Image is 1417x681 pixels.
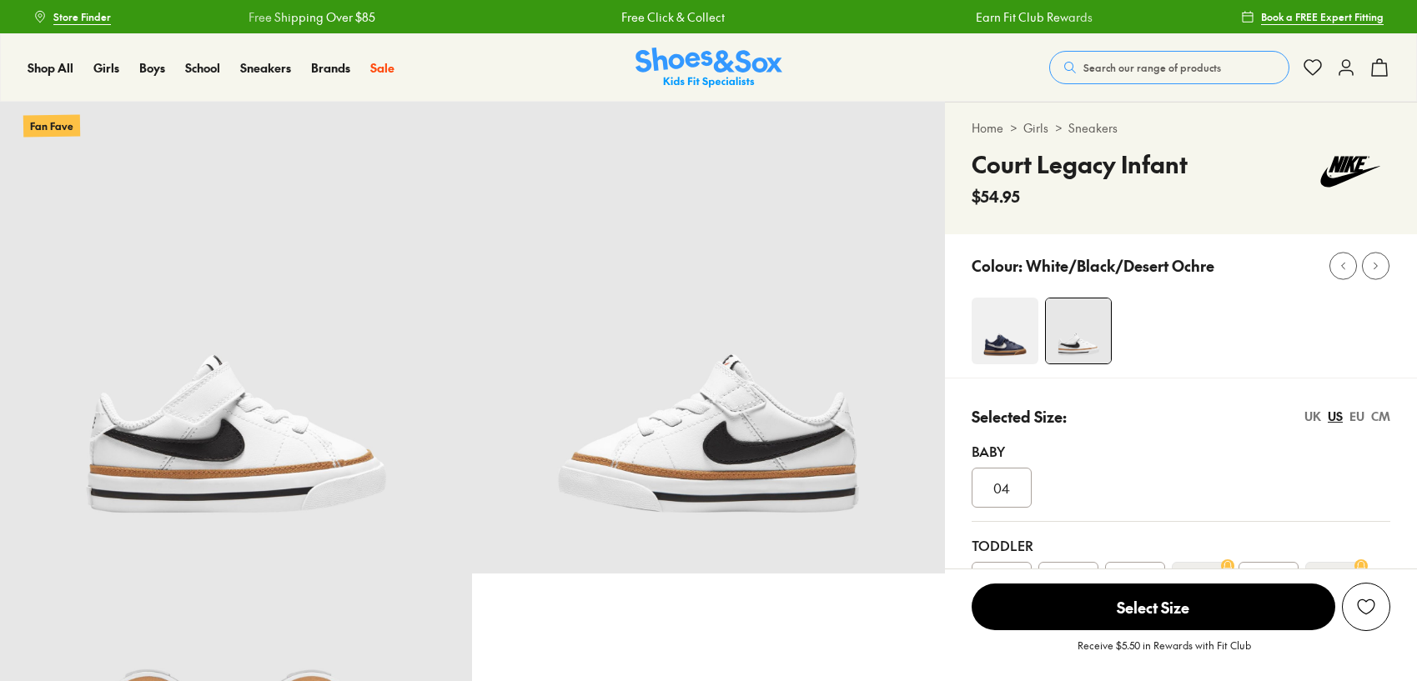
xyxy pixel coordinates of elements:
[1068,119,1118,137] a: Sneakers
[93,59,119,76] span: Girls
[139,59,165,77] a: Boys
[972,254,1023,277] p: Colour:
[972,583,1335,630] span: Select Size
[370,59,394,76] span: Sale
[185,59,220,77] a: School
[972,119,1390,137] div: > >
[1371,408,1390,425] div: CM
[972,405,1067,428] p: Selected Size:
[1310,147,1390,197] img: Vendor logo
[28,59,73,76] span: Shop All
[311,59,350,77] a: Brands
[1023,119,1048,137] a: Girls
[636,48,782,88] a: Shoes & Sox
[1026,254,1214,277] p: White/Black/Desert Ochre
[972,8,1088,26] a: Earn Fit Club Rewards
[311,59,350,76] span: Brands
[972,147,1188,182] h4: Court Legacy Infant
[185,59,220,76] span: School
[93,59,119,77] a: Girls
[244,8,371,26] a: Free Shipping Over $85
[1241,2,1384,32] a: Book a FREE Expert Fitting
[972,583,1335,631] button: Select Size
[1342,583,1390,631] button: Add to Wishlist
[1078,638,1251,668] p: Receive $5.50 in Rewards with Fit Club
[1049,51,1289,84] button: Search our range of products
[53,9,111,24] span: Store Finder
[993,478,1010,498] span: 04
[1304,408,1321,425] div: UK
[972,119,1003,137] a: Home
[972,298,1038,364] img: 4-533767_1
[1328,408,1343,425] div: US
[636,48,782,88] img: SNS_Logo_Responsive.svg
[972,185,1020,208] span: $54.95
[28,59,73,77] a: Shop All
[139,59,165,76] span: Boys
[1261,9,1384,24] span: Book a FREE Expert Fitting
[370,59,394,77] a: Sale
[1046,298,1111,363] img: 11_1
[240,59,291,77] a: Sneakers
[23,114,80,137] p: Fan Fave
[1349,408,1364,425] div: EU
[240,59,291,76] span: Sneakers
[472,102,944,573] img: 12_1
[617,8,721,26] a: Free Click & Collect
[33,2,111,32] a: Store Finder
[972,535,1390,555] div: Toddler
[1083,60,1221,75] span: Search our range of products
[972,441,1390,461] div: Baby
